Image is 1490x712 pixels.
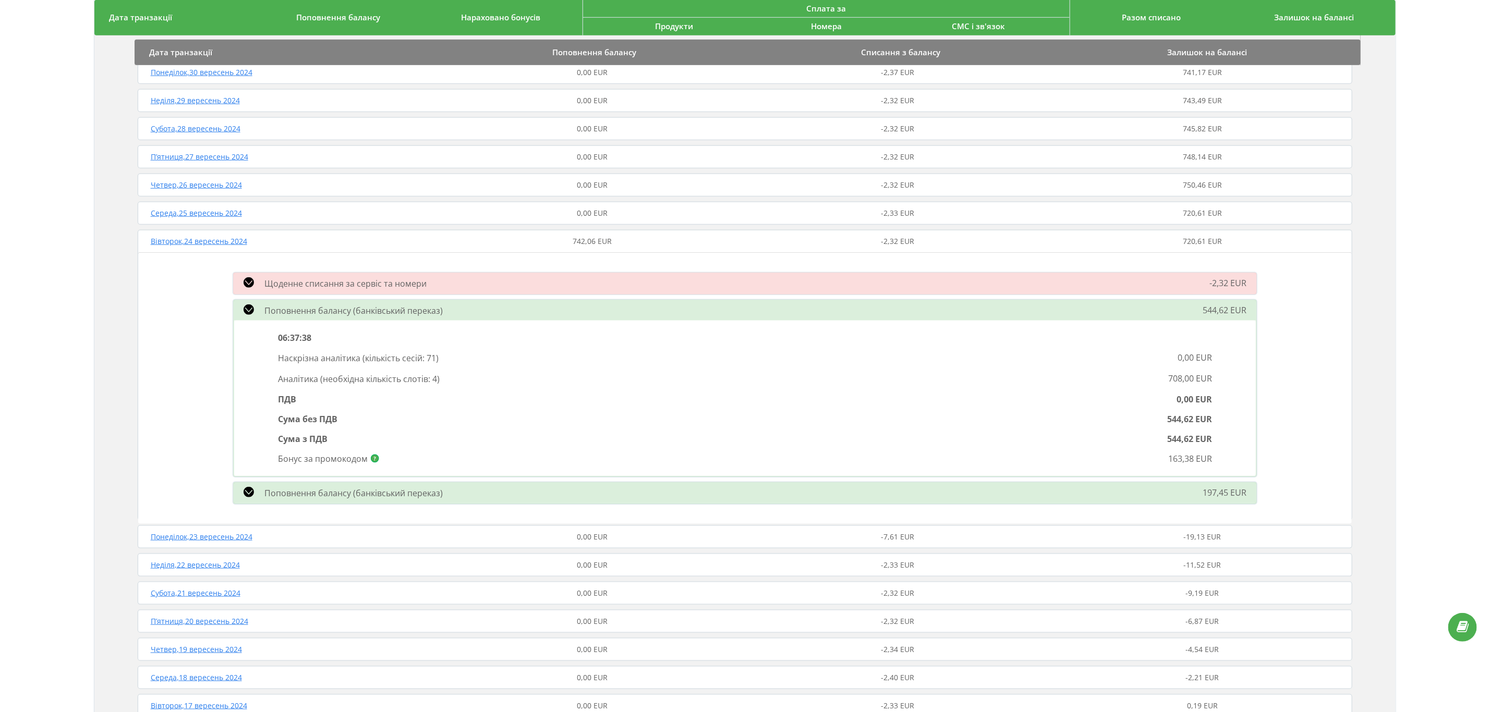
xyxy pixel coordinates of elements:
[365,353,425,364] span: кількість сесій:
[362,353,365,364] span: (
[462,12,541,22] span: Нараховано бонусів
[577,616,608,626] span: 0,00 EUR
[1183,180,1222,190] span: 750,46 EUR
[881,588,914,598] span: -2,32 EUR
[151,672,242,682] span: Середа , 18 вересень 2024
[577,124,608,133] span: 0,00 EUR
[881,152,914,162] span: -2,32 EUR
[1186,616,1219,626] span: -6,87 EUR
[1209,278,1246,289] span: -2,32 EUR
[278,413,337,425] span: Сума без ПДВ
[552,47,636,57] span: Поповнення балансу
[1184,560,1221,570] span: -11,52 EUR
[881,95,914,105] span: -2,32 EUR
[881,208,914,218] span: -2,33 EUR
[881,67,914,77] span: -2,37 EUR
[278,332,311,343] span: 06:37:38
[881,124,914,133] span: -2,32 EUR
[881,644,914,654] span: -2,34 EUR
[881,616,914,626] span: -2,32 EUR
[881,672,914,682] span: -2,40 EUR
[1203,305,1246,316] span: 544,62 EUR
[278,394,296,405] span: ПДВ
[151,208,242,218] span: Середа , 25 вересень 2024
[278,453,368,464] span: Бонус за промокодом
[323,374,430,385] span: необхідна кількість слотів:
[1183,67,1222,77] span: 741,17 EUR
[1178,352,1212,363] span: 0,00 EUR
[264,305,443,316] span: Поповнення балансу (банківський переказ)
[1167,47,1247,57] span: Залишок на балансі
[1183,95,1222,105] span: 743,49 EUR
[1275,12,1354,22] span: Залишок на балансі
[151,124,240,133] span: Субота , 28 вересень 2024
[278,353,362,364] span: Наскрізна аналітика
[151,644,242,654] span: Четвер , 19 вересень 2024
[881,532,914,542] span: -7,61 EUR
[577,701,608,710] span: 0,00 EUR
[655,21,693,31] span: Продукти
[1203,487,1246,499] span: 197,45 EUR
[806,3,846,14] span: Сплата за
[573,236,612,246] span: 742,06 EUR
[151,95,240,105] span: Неділя , 29 вересень 2024
[1168,453,1212,464] span: 163,38 EUR
[1167,433,1212,445] span: 544,62 EUR
[432,374,440,385] span: 4 )
[577,208,608,218] span: 0,00 EUR
[1167,413,1212,425] span: 544,62 EUR
[1187,701,1218,710] span: 0,19 EUR
[1186,644,1219,654] span: -4,54 EUR
[1186,588,1219,598] span: -9,19 EUR
[577,560,608,570] span: 0,00 EUR
[811,21,842,31] span: Номера
[881,236,914,246] span: -2,32 EUR
[1184,532,1221,542] span: -19,13 EUR
[1183,208,1222,218] span: 720,61 EUR
[577,95,608,105] span: 0,00 EUR
[1183,152,1222,162] span: 748,14 EUR
[881,180,914,190] span: -2,32 EUR
[881,701,914,710] span: -2,33 EUR
[577,67,608,77] span: 0,00 EUR
[149,47,212,57] span: Дата транзакції
[151,701,247,710] span: Вівторок , 17 вересень 2024
[881,560,914,570] span: -2,33 EUR
[320,374,323,385] span: (
[109,12,172,22] span: Дата транзакції
[151,152,248,162] span: П’ятниця , 27 вересень 2024
[151,588,240,598] span: Субота , 21 вересень 2024
[151,67,252,77] span: Понеділок , 30 вересень 2024
[577,672,608,682] span: 0,00 EUR
[952,21,1005,31] span: СМС і зв'язок
[1183,236,1222,246] span: 720,61 EUR
[861,47,940,57] span: Списання з балансу
[577,152,608,162] span: 0,00 EUR
[577,644,608,654] span: 0,00 EUR
[151,616,248,626] span: П’ятниця , 20 вересень 2024
[264,278,427,289] span: Щоденне списання за сервіс та номери
[1177,394,1212,405] span: 0,00 EUR
[278,433,328,445] span: Сума з ПДВ
[577,180,608,190] span: 0,00 EUR
[296,12,380,22] span: Поповнення балансу
[151,532,252,542] span: Понеділок , 23 вересень 2024
[577,588,608,598] span: 0,00 EUR
[1186,672,1219,682] span: -2,21 EUR
[151,236,247,246] span: Вівторок , 24 вересень 2024
[264,487,443,499] span: Поповнення балансу (банківський переказ)
[151,180,242,190] span: Четвер , 26 вересень 2024
[151,560,240,570] span: Неділя , 22 вересень 2024
[1183,124,1222,133] span: 745,82 EUR
[1122,12,1181,22] span: Разом списано
[427,353,439,364] span: 71 )
[577,532,608,542] span: 0,00 EUR
[1168,373,1212,384] span: 708,00 EUR
[278,374,320,385] span: Аналітика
